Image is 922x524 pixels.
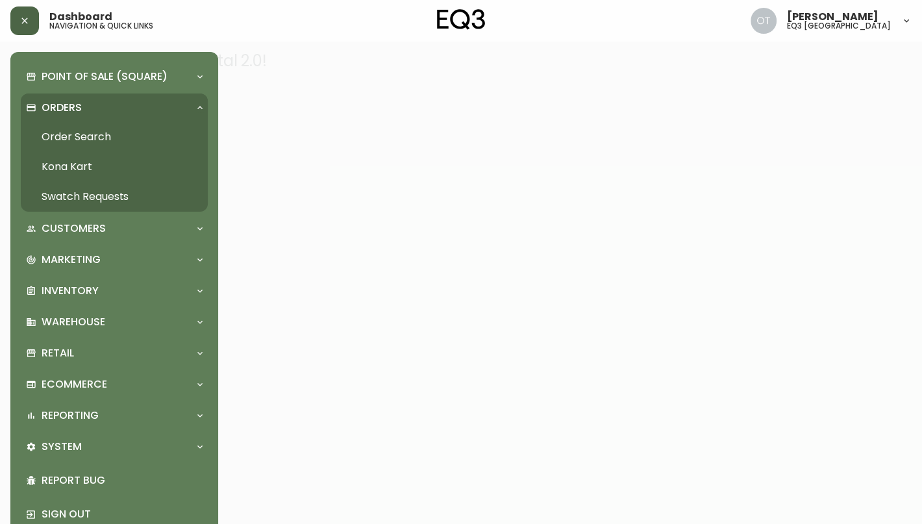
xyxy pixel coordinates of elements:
div: System [21,432,208,461]
p: System [42,440,82,454]
div: Warehouse [21,308,208,336]
p: Report Bug [42,473,203,488]
p: Retail [42,346,74,360]
div: Inventory [21,277,208,305]
h5: eq3 [GEOGRAPHIC_DATA] [787,22,891,30]
p: Warehouse [42,315,105,329]
a: Order Search [21,122,208,152]
span: Dashboard [49,12,112,22]
a: Kona Kart [21,152,208,182]
p: Ecommerce [42,377,107,392]
p: Point of Sale (Square) [42,69,168,84]
a: Swatch Requests [21,182,208,212]
p: Reporting [42,408,99,423]
span: [PERSON_NAME] [787,12,878,22]
p: Inventory [42,284,99,298]
div: Ecommerce [21,370,208,399]
p: Orders [42,101,82,115]
div: Customers [21,214,208,243]
h5: navigation & quick links [49,22,153,30]
div: Reporting [21,401,208,430]
p: Customers [42,221,106,236]
div: Orders [21,94,208,122]
div: Retail [21,339,208,368]
div: Report Bug [21,464,208,497]
p: Sign Out [42,507,203,521]
div: Marketing [21,245,208,274]
img: logo [437,9,485,30]
div: Point of Sale (Square) [21,62,208,91]
img: 5d4d18d254ded55077432b49c4cb2919 [751,8,777,34]
p: Marketing [42,253,101,267]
